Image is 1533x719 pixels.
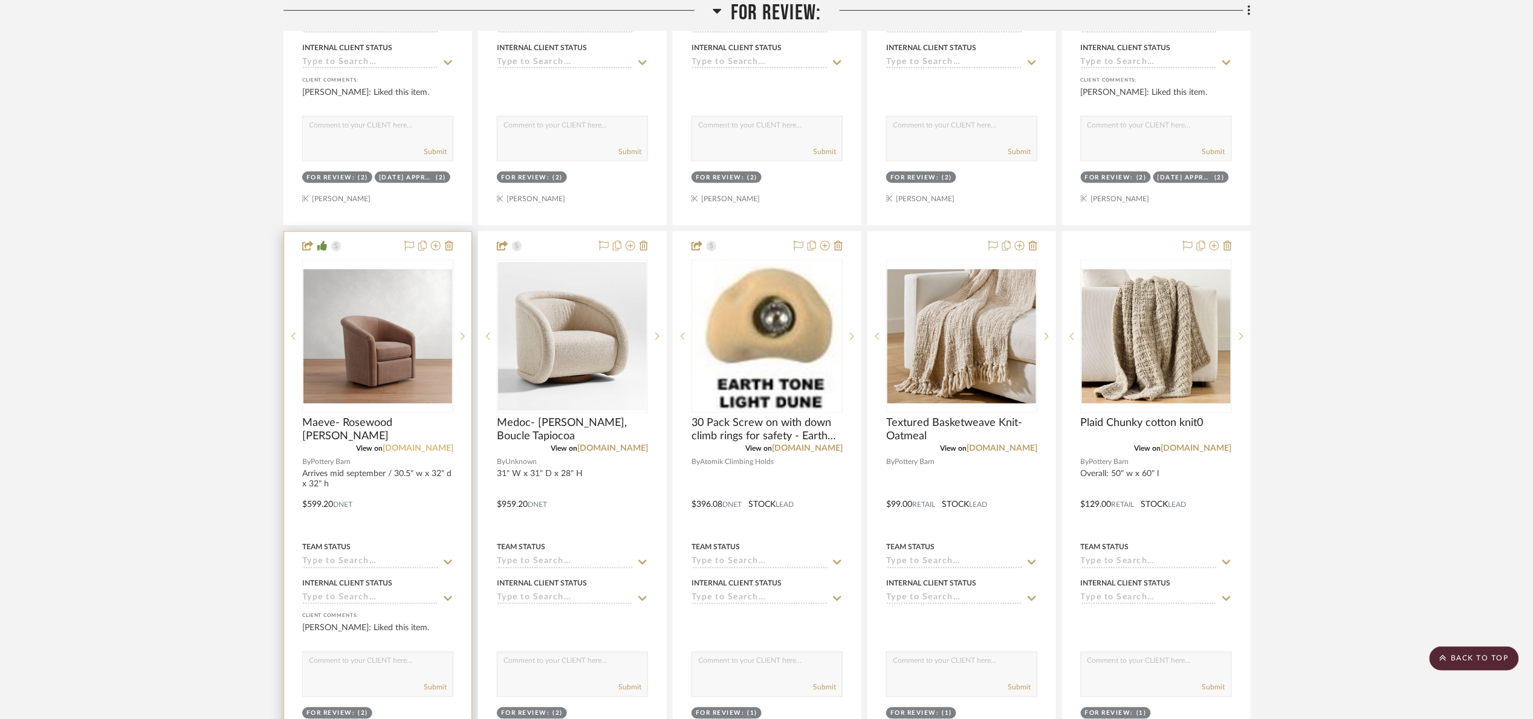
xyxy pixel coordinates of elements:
[692,42,782,53] div: Internal Client Status
[696,709,745,718] div: For Review:
[1085,173,1134,182] div: For Review:
[306,173,355,182] div: For Review:
[700,457,774,468] span: Atomik Climbing Holds
[1158,173,1212,182] div: [DATE] Approved Music Room
[497,57,634,69] input: Type to Search…
[887,269,1036,403] img: Textured Basketweave Knit- Oatmeal
[886,457,895,468] span: By
[1081,57,1217,69] input: Type to Search…
[772,445,843,453] a: [DOMAIN_NAME]
[498,262,647,411] img: Medoc- Lucie, Boucle Tapiocoa
[424,146,447,157] button: Submit
[886,578,976,589] div: Internal Client Status
[497,557,634,569] input: Type to Search…
[424,682,447,693] button: Submit
[692,417,843,443] span: 30 Pack Screw on with down climb rings for safety - Earth tone light dune
[505,457,537,468] span: Unknown
[356,445,383,453] span: View on
[745,445,772,453] span: View on
[813,146,836,157] button: Submit
[1082,269,1231,403] img: Plaid Chunky cotton knit0
[497,593,634,605] input: Type to Search…
[1085,709,1134,718] div: For Review:
[890,709,939,718] div: For Review:
[1089,457,1129,468] span: Pottery Barn
[942,173,953,182] div: (2)
[311,457,351,468] span: Pottery Barn
[302,42,392,53] div: Internal Client Status
[940,445,967,453] span: View on
[553,173,563,182] div: (2)
[551,445,577,453] span: View on
[303,269,452,403] img: Maeve- Rosewood rustic chenille
[436,173,447,182] div: (2)
[886,593,1023,605] input: Type to Search…
[302,542,351,553] div: Team Status
[1081,86,1232,111] div: [PERSON_NAME]: Liked this item.
[1215,173,1225,182] div: (2)
[302,578,392,589] div: Internal Client Status
[692,578,782,589] div: Internal Client Status
[692,593,828,605] input: Type to Search…
[1430,646,1519,671] scroll-to-top-button: BACK TO TOP
[618,682,641,693] button: Submit
[692,557,828,569] input: Type to Search…
[501,709,550,718] div: For Review:
[358,173,369,182] div: (2)
[497,542,545,553] div: Team Status
[895,457,935,468] span: Pottery Barn
[692,457,700,468] span: By
[696,173,745,182] div: For Review:
[302,557,439,569] input: Type to Search…
[1202,146,1225,157] button: Submit
[692,57,828,69] input: Type to Search…
[497,578,587,589] div: Internal Client Status
[692,542,740,553] div: Team Status
[1008,146,1031,157] button: Submit
[302,593,439,605] input: Type to Search…
[886,557,1023,569] input: Type to Search…
[302,57,439,69] input: Type to Search…
[1081,417,1204,430] span: Plaid Chunky cotton knit0
[1135,445,1161,453] span: View on
[577,445,648,453] a: [DOMAIN_NAME]
[358,709,369,718] div: (2)
[302,622,453,646] div: [PERSON_NAME]: Liked this item.
[886,57,1023,69] input: Type to Search…
[890,173,939,182] div: For Review:
[692,260,842,413] div: 0
[967,445,1037,453] a: [DOMAIN_NAME]
[497,457,505,468] span: By
[302,417,453,443] span: Maeve- Rosewood [PERSON_NAME]
[497,42,587,53] div: Internal Client Status
[748,709,758,718] div: (1)
[813,682,836,693] button: Submit
[1202,682,1225,693] button: Submit
[1081,557,1217,569] input: Type to Search…
[886,417,1037,443] span: Textured Basketweave Knit- Oatmeal
[748,173,758,182] div: (2)
[886,542,935,553] div: Team Status
[1137,709,1147,718] div: (1)
[693,263,841,410] img: 30 Pack Screw on with down climb rings for safety - Earth tone light dune
[501,173,550,182] div: For Review:
[886,42,976,53] div: Internal Client Status
[1081,42,1171,53] div: Internal Client Status
[302,86,453,111] div: [PERSON_NAME]: Liked this item.
[1081,593,1217,605] input: Type to Search…
[306,709,355,718] div: For Review:
[942,709,953,718] div: (1)
[383,445,453,453] a: [DOMAIN_NAME]
[1161,445,1232,453] a: [DOMAIN_NAME]
[1081,578,1171,589] div: Internal Client Status
[1137,173,1147,182] div: (2)
[618,146,641,157] button: Submit
[553,709,563,718] div: (2)
[1008,682,1031,693] button: Submit
[497,417,648,443] span: Medoc- [PERSON_NAME], Boucle Tapiocoa
[1081,457,1089,468] span: By
[1081,542,1129,553] div: Team Status
[302,457,311,468] span: By
[379,173,433,182] div: [DATE] Approved Daughters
